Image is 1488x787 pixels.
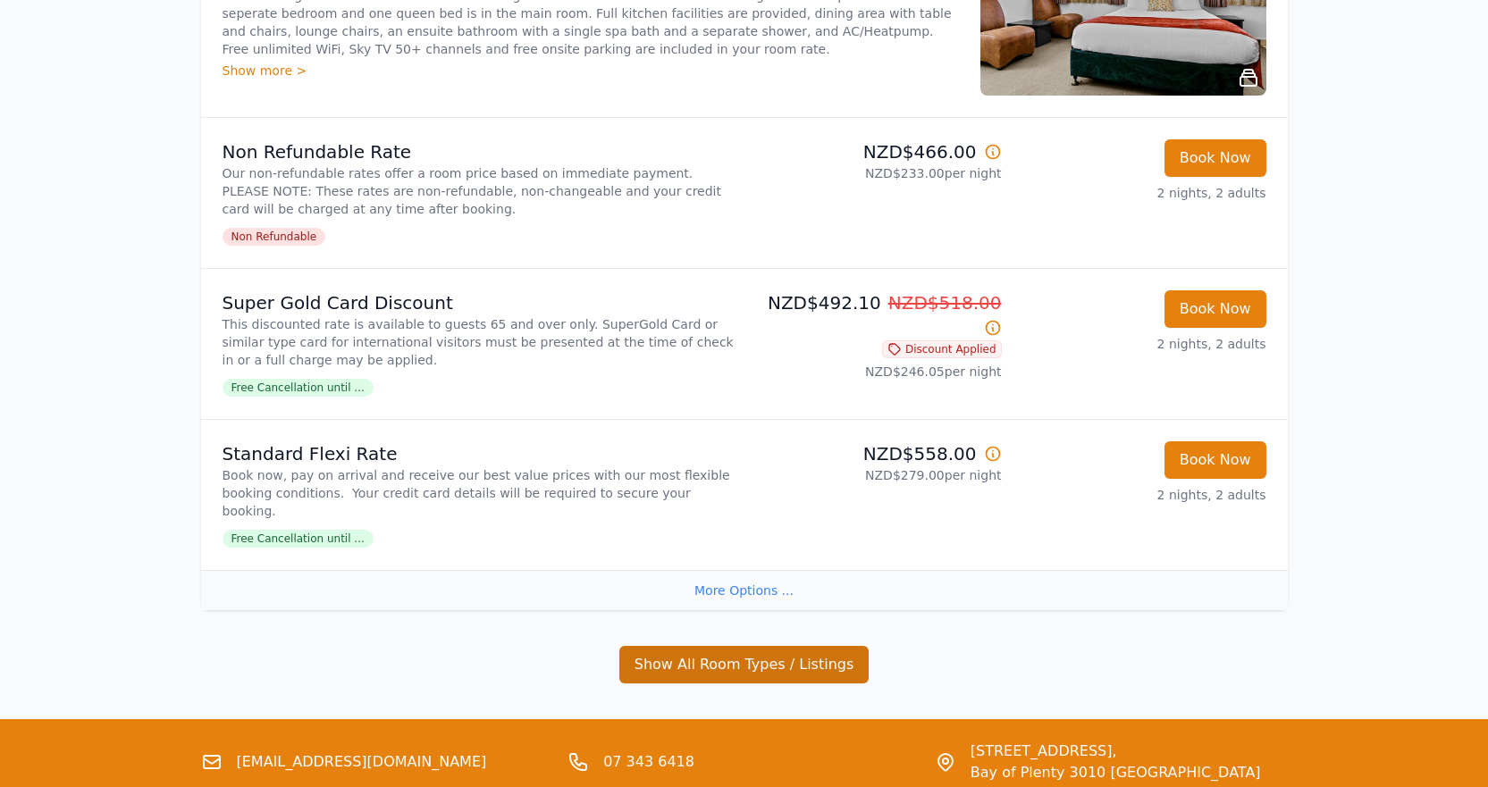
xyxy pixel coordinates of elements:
[971,741,1261,762] span: [STREET_ADDRESS],
[1164,441,1266,479] button: Book Now
[223,139,737,164] p: Non Refundable Rate
[223,530,374,548] span: Free Cancellation until ...
[752,466,1002,484] p: NZD$279.00 per night
[1016,184,1266,202] p: 2 nights, 2 adults
[752,139,1002,164] p: NZD$466.00
[603,751,694,773] a: 07 343 6418
[882,340,1002,358] span: Discount Applied
[1164,139,1266,177] button: Book Now
[201,570,1288,610] div: More Options ...
[237,751,487,773] a: [EMAIL_ADDRESS][DOMAIN_NAME]
[223,290,737,315] p: Super Gold Card Discount
[752,363,1002,381] p: NZD$246.05 per night
[223,441,737,466] p: Standard Flexi Rate
[223,228,326,246] span: Non Refundable
[752,441,1002,466] p: NZD$558.00
[223,315,737,369] p: This discounted rate is available to guests 65 and over only. SuperGold Card or similar type card...
[752,290,1002,340] p: NZD$492.10
[223,379,374,397] span: Free Cancellation until ...
[223,466,737,520] p: Book now, pay on arrival and receive our best value prices with our most flexible booking conditi...
[752,164,1002,182] p: NZD$233.00 per night
[1016,335,1266,353] p: 2 nights, 2 adults
[619,646,870,683] button: Show All Room Types / Listings
[1164,290,1266,328] button: Book Now
[223,62,959,80] div: Show more >
[888,292,1002,314] span: NZD$518.00
[1016,486,1266,504] p: 2 nights, 2 adults
[223,164,737,218] p: Our non-refundable rates offer a room price based on immediate payment. PLEASE NOTE: These rates ...
[971,762,1261,783] span: Bay of Plenty 3010 [GEOGRAPHIC_DATA]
